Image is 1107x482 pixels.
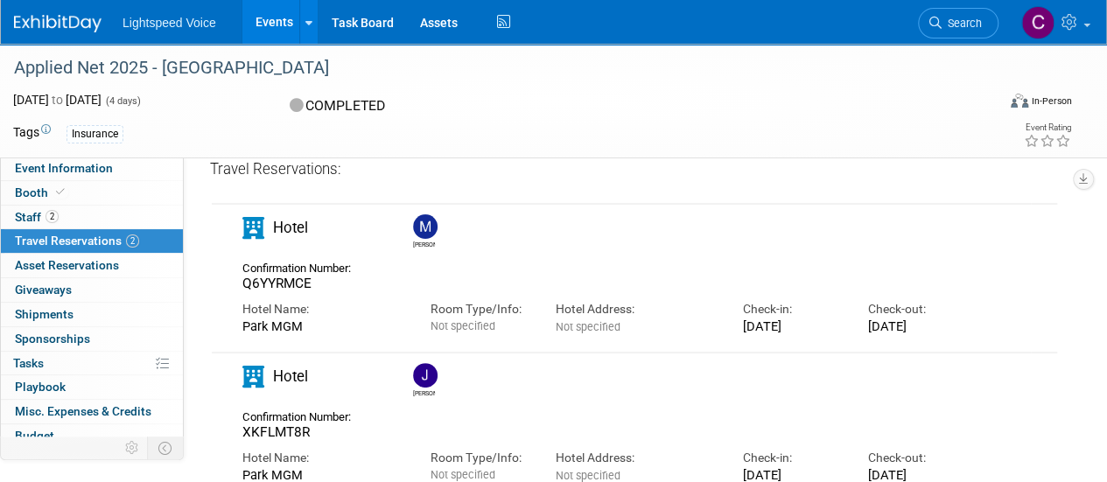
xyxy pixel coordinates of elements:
span: Travel Reservations [15,234,139,248]
a: Giveaways [1,278,183,302]
a: Search [918,8,998,38]
div: Check-out: [868,450,967,466]
span: Event Information [15,161,113,175]
span: Staff [15,210,59,224]
span: Hotel [273,367,308,385]
span: 2 [126,234,139,248]
span: Search [942,17,982,30]
div: Room Type/Info: [431,301,529,318]
a: Shipments [1,303,183,326]
div: Hotel Name: [242,301,404,318]
div: Travel Reservations: [210,159,1059,186]
span: (4 days) [104,95,141,107]
span: Shipments [15,307,74,321]
span: 2 [46,210,59,223]
a: Travel Reservations2 [1,229,183,253]
div: Marc Magliano [413,239,435,249]
span: Sponsorships [15,332,90,346]
div: Check-in: [743,301,842,318]
span: Booth [15,185,68,199]
div: Confirmation Number: [242,256,363,276]
div: Room Type/Info: [431,450,529,466]
i: Hotel [242,366,264,388]
span: Lightspeed Voice [123,16,216,30]
div: Event Format [917,91,1072,117]
div: [DATE] [868,318,967,334]
a: Misc. Expenses & Credits [1,400,183,423]
img: ExhibitDay [14,15,102,32]
span: Hotel [273,219,308,236]
i: Hotel [242,217,264,239]
span: Not specified [431,319,495,332]
a: Sponsorships [1,327,183,351]
div: Joel Poythress [413,388,435,398]
span: Not specified [431,468,495,481]
span: Misc. Expenses & Credits [15,404,151,418]
a: Booth [1,181,183,205]
span: Giveaways [15,283,72,297]
a: Asset Reservations [1,254,183,277]
span: [DATE] [DATE] [13,93,102,107]
div: [DATE] [743,318,842,334]
div: Hotel Address: [555,301,717,318]
td: Personalize Event Tab Strip [117,437,148,459]
div: Insurance [67,125,123,143]
a: Staff2 [1,206,183,229]
a: Playbook [1,375,183,399]
div: Applied Net 2025 - [GEOGRAPHIC_DATA] [8,52,982,84]
span: Not specified [555,469,620,482]
div: Park MGM [242,318,404,334]
span: Playbook [15,380,66,394]
span: XKFLMT8R [242,424,310,440]
span: Budget [15,429,54,443]
i: Booth reservation complete [56,187,65,197]
div: COMPLETED [284,91,620,122]
td: Tags [13,123,51,143]
a: Event Information [1,157,183,180]
td: Toggle Event Tabs [148,437,184,459]
div: Joel Poythress [409,363,439,398]
img: Joel Poythress [413,363,438,388]
img: Format-Inperson.png [1011,94,1028,108]
span: to [49,93,66,107]
span: Tasks [13,356,44,370]
div: Check-in: [743,450,842,466]
div: Confirmation Number: [242,405,363,424]
a: Tasks [1,352,183,375]
div: Hotel Name: [242,450,404,466]
span: Asset Reservations [15,258,119,272]
div: Hotel Address: [555,450,717,466]
div: In-Person [1031,94,1072,108]
img: Christopher Taylor [1021,6,1054,39]
span: Not specified [555,320,620,333]
div: Event Rating [1024,123,1071,132]
a: Budget [1,424,183,448]
div: Check-out: [868,301,967,318]
img: Marc Magliano [413,214,438,239]
span: Q6YYRMCE [242,276,312,291]
div: Marc Magliano [409,214,439,249]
